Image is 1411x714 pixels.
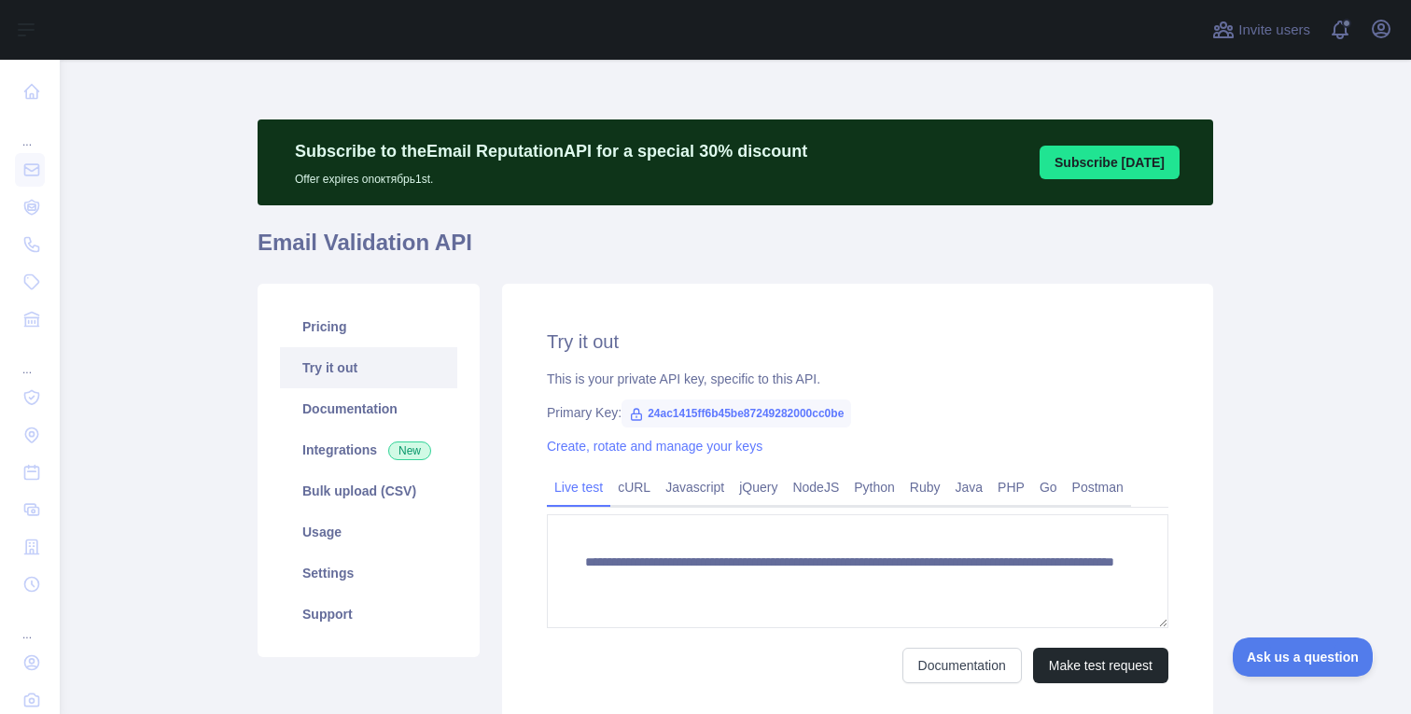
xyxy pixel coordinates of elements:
[280,511,457,553] a: Usage
[948,472,991,502] a: Java
[658,472,732,502] a: Javascript
[15,605,45,642] div: ...
[1032,472,1065,502] a: Go
[258,228,1213,273] h1: Email Validation API
[902,648,1022,683] a: Documentation
[547,403,1168,422] div: Primary Key:
[280,306,457,347] a: Pricing
[732,472,785,502] a: jQuery
[15,112,45,149] div: ...
[1208,15,1314,45] button: Invite users
[1238,20,1310,41] span: Invite users
[295,164,807,187] p: Offer expires on октябрь 1st.
[280,594,457,635] a: Support
[547,329,1168,355] h2: Try it out
[1040,146,1180,179] button: Subscribe [DATE]
[295,138,807,164] p: Subscribe to the Email Reputation API for a special 30 % discount
[547,370,1168,388] div: This is your private API key, specific to this API.
[610,472,658,502] a: cURL
[280,347,457,388] a: Try it out
[1033,648,1168,683] button: Make test request
[990,472,1032,502] a: PHP
[280,470,457,511] a: Bulk upload (CSV)
[846,472,902,502] a: Python
[547,439,762,454] a: Create, rotate and manage your keys
[280,429,457,470] a: Integrations New
[547,472,610,502] a: Live test
[280,553,457,594] a: Settings
[280,388,457,429] a: Documentation
[1233,637,1374,677] iframe: Toggle Customer Support
[785,472,846,502] a: NodeJS
[388,441,431,460] span: New
[902,472,948,502] a: Ruby
[622,399,851,427] span: 24ac1415ff6b45be87249282000cc0be
[15,340,45,377] div: ...
[1065,472,1131,502] a: Postman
